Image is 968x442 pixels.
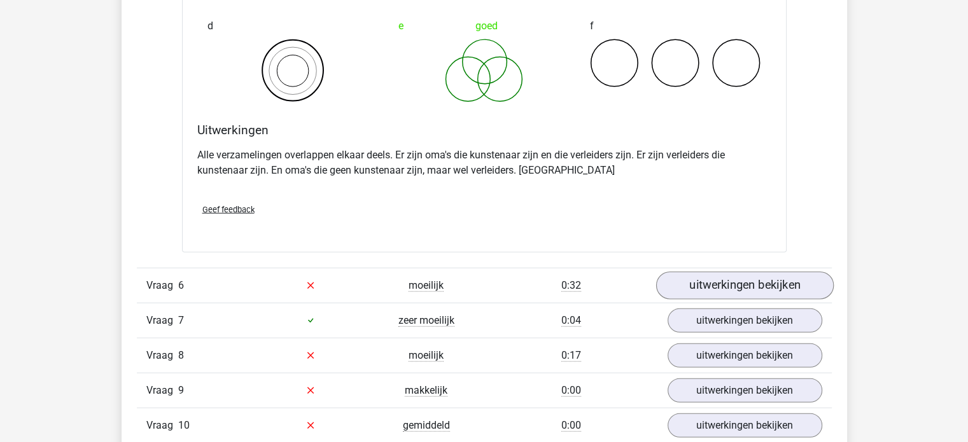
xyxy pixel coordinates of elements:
span: 0:32 [561,279,581,292]
span: d [207,13,213,39]
span: 0:17 [561,349,581,362]
span: makkelijk [405,384,447,397]
span: Vraag [146,348,178,363]
a: uitwerkingen bekijken [668,413,822,438]
span: Vraag [146,278,178,293]
span: moeilijk [409,349,444,362]
span: 6 [178,279,184,291]
span: 8 [178,349,184,361]
span: e [398,13,403,39]
span: Vraag [146,313,178,328]
span: Vraag [146,418,178,433]
span: 9 [178,384,184,396]
span: 0:00 [561,384,581,397]
span: 0:04 [561,314,581,327]
span: 10 [178,419,190,431]
span: moeilijk [409,279,444,292]
span: Geef feedback [202,205,255,214]
a: uitwerkingen bekijken [656,272,833,300]
span: gemiddeld [403,419,450,432]
a: uitwerkingen bekijken [668,308,822,333]
span: f [590,13,594,39]
a: uitwerkingen bekijken [668,378,822,403]
div: goed [398,13,570,39]
h4: Uitwerkingen [197,123,771,137]
a: uitwerkingen bekijken [668,343,822,368]
p: Alle verzamelingen overlappen elkaar deels. Er zijn oma's die kunstenaar zijn en die verleiders z... [197,148,771,178]
span: zeer moeilijk [398,314,454,327]
span: 7 [178,314,184,326]
span: 0:00 [561,419,581,432]
span: Vraag [146,383,178,398]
